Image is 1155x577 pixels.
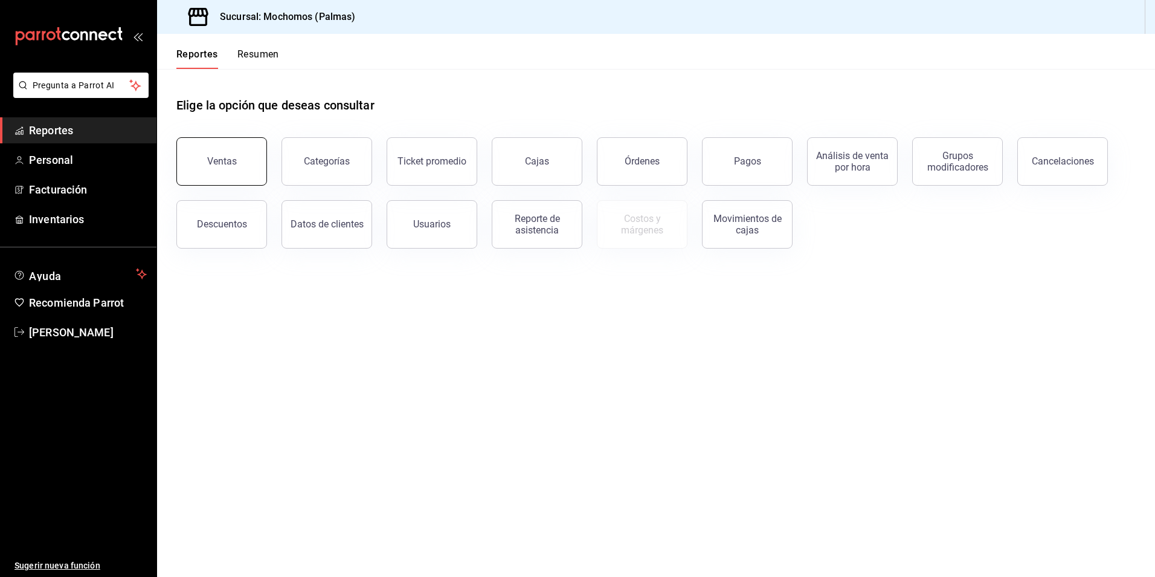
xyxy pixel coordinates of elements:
div: Ventas [207,155,237,167]
span: Ayuda [29,267,131,281]
div: Pagos [734,155,761,167]
span: Personal [29,152,147,168]
button: Pagos [702,137,793,186]
span: [PERSON_NAME] [29,324,147,341]
button: Descuentos [176,200,267,249]
div: navigation tabs [176,48,279,69]
div: Reporte de asistencia [500,213,574,236]
button: Reportes [176,48,218,69]
button: Cajas [492,137,582,186]
div: Cajas [525,155,549,167]
button: Ventas [176,137,267,186]
button: Órdenes [597,137,687,186]
span: Sugerir nueva función [14,559,147,572]
button: Cancelaciones [1017,137,1108,186]
button: Datos de clientes [282,200,372,249]
div: Ticket promedio [397,155,466,167]
span: Recomienda Parrot [29,295,147,311]
div: Costos y márgenes [605,213,680,236]
button: Ticket promedio [387,137,477,186]
button: Resumen [237,48,279,69]
div: Órdenes [625,155,660,167]
span: Pregunta a Parrot AI [33,79,130,92]
div: Categorías [304,155,350,167]
div: Datos de clientes [291,218,364,230]
div: Análisis de venta por hora [815,150,890,173]
a: Pregunta a Parrot AI [8,88,149,100]
h3: Sucursal: Mochomos (Palmas) [210,10,356,24]
h1: Elige la opción que deseas consultar [176,96,375,114]
button: Usuarios [387,200,477,249]
div: Usuarios [413,218,451,230]
span: Reportes [29,122,147,139]
button: open_drawer_menu [133,31,143,41]
button: Categorías [282,137,372,186]
div: Movimientos de cajas [710,213,785,236]
button: Pregunta a Parrot AI [13,73,149,98]
span: Facturación [29,181,147,198]
div: Cancelaciones [1032,155,1094,167]
button: Reporte de asistencia [492,200,582,249]
button: Análisis de venta por hora [807,137,898,186]
button: Movimientos de cajas [702,200,793,249]
button: Grupos modificadores [912,137,1003,186]
div: Descuentos [197,218,247,230]
span: Inventarios [29,211,147,227]
div: Grupos modificadores [920,150,995,173]
button: Contrata inventarios para ver este reporte [597,200,687,249]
